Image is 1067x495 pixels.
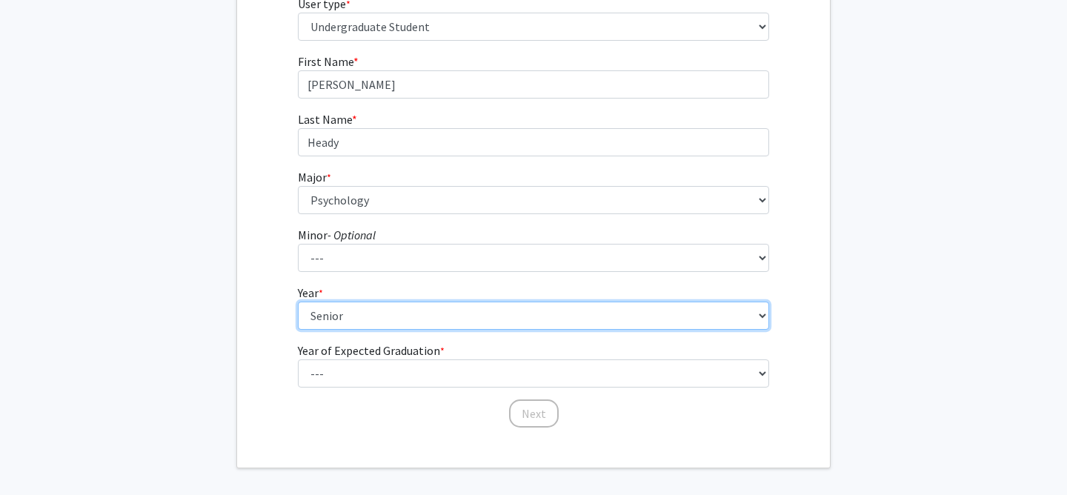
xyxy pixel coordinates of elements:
[298,342,445,359] label: Year of Expected Graduation
[298,168,331,186] label: Major
[298,112,352,127] span: Last Name
[298,284,323,302] label: Year
[11,428,63,484] iframe: Chat
[298,226,376,244] label: Minor
[298,54,353,69] span: First Name
[328,227,376,242] i: - Optional
[509,399,559,428] button: Next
